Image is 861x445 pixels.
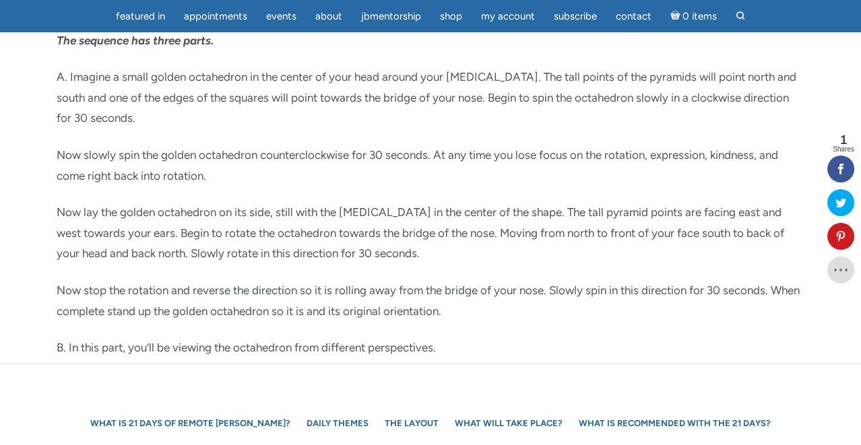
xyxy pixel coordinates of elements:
[670,10,683,22] i: Cart
[616,10,651,22] span: Contact
[315,10,342,22] span: About
[57,280,804,321] p: Now stop the rotation and reverse the direction so it is rolling away from the bridge of your nos...
[572,411,777,435] a: What is recommended with the 21 Days?
[546,3,605,30] a: Subscribe
[176,3,255,30] a: Appointments
[473,3,543,30] a: My Account
[57,67,804,129] p: A. Imagine a small golden octahedron in the center of your head around your [MEDICAL_DATA]. The t...
[84,411,297,435] a: What is 21 Days of Remote [PERSON_NAME]?
[300,411,375,435] a: Daily Themes
[57,34,214,47] strong: The sequence has three parts.
[554,10,597,22] span: Subscribe
[682,11,717,22] span: 0 items
[57,145,804,186] p: Now slowly spin the golden octahedron counterclockwise for 30 seconds. At any time you lose focus...
[833,146,854,153] span: Shares
[481,10,535,22] span: My Account
[266,10,296,22] span: Events
[307,3,350,30] a: About
[432,3,470,30] a: Shop
[108,3,173,30] a: featured in
[258,3,305,30] a: Events
[608,3,660,30] a: Contact
[361,10,421,22] span: JBMentorship
[353,3,429,30] a: JBMentorship
[833,134,854,146] span: 1
[378,411,445,435] a: The Layout
[448,411,569,435] a: What will take place?
[184,10,247,22] span: Appointments
[57,202,804,264] p: Now lay the golden octahedron on its side, still with the [MEDICAL_DATA] in the center of the sha...
[440,10,462,22] span: Shop
[57,337,804,399] p: B. In this part, you’ll be viewing the octahedron from different perspectives. First imagine you ...
[662,2,726,30] a: Cart0 items
[116,10,165,22] span: featured in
